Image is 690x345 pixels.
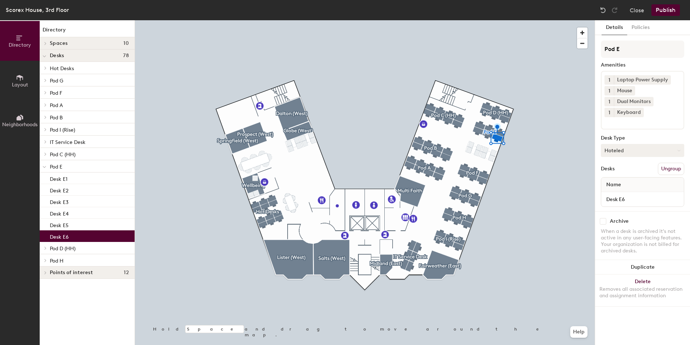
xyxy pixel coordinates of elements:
span: Pod H [50,258,64,264]
div: When a desk is archived it's not active in any user-facing features. Your organization is not bil... [601,228,684,254]
p: Desk E3 [50,197,69,205]
button: Close [630,4,644,16]
div: Amenities [601,62,684,68]
p: Desk E5 [50,220,69,229]
span: Hot Desks [50,65,74,72]
img: Redo [611,7,618,14]
div: Scorex House, 3rd Floor [6,5,69,14]
span: Directory [9,42,31,48]
span: Pod I (Rise) [50,127,75,133]
span: Neighborhoods [2,122,38,128]
button: Ungroup [658,163,684,175]
span: Points of interest [50,270,93,276]
button: Help [570,326,588,338]
button: Details [602,20,627,35]
p: Desk E1 [50,174,67,182]
button: Policies [627,20,654,35]
h1: Directory [40,26,135,37]
div: Archive [610,218,629,224]
span: 78 [123,53,129,59]
span: 1 [608,98,610,106]
span: Pod C (HH) [50,152,75,158]
div: Keyboard [614,108,644,117]
span: 1 [608,87,610,95]
div: Dual Monitors [614,97,654,106]
span: Name [603,178,625,191]
span: Pod G [50,78,63,84]
img: Undo [599,7,607,14]
input: Unnamed desk [603,194,682,204]
button: Duplicate [595,260,690,274]
button: 1 [604,75,614,85]
button: DeleteRemoves all associated reservation and assignment information [595,274,690,306]
span: Layout [12,82,28,88]
span: Pod A [50,102,63,108]
span: Pod D (HH) [50,246,75,252]
span: Pod B [50,115,63,121]
span: 1 [608,109,610,116]
span: Pod E [50,164,62,170]
button: 1 [604,86,614,95]
p: Desk E4 [50,209,69,217]
span: 1 [608,76,610,84]
button: Hoteled [601,144,684,157]
div: Removes all associated reservation and assignment information [599,286,686,299]
span: 12 [124,270,129,276]
span: IT Service Desk [50,139,86,145]
span: Pod F [50,90,62,96]
span: Desks [50,53,64,59]
div: Desk Type [601,135,684,141]
div: Laptop Power Supply [614,75,671,85]
span: Spaces [50,41,68,46]
button: Publish [651,4,680,16]
div: Desks [601,166,615,172]
button: 1 [604,108,614,117]
button: 1 [604,97,614,106]
p: Desk E2 [50,186,69,194]
span: 10 [123,41,129,46]
div: Mouse [614,86,635,95]
p: Desk E6 [50,232,69,240]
